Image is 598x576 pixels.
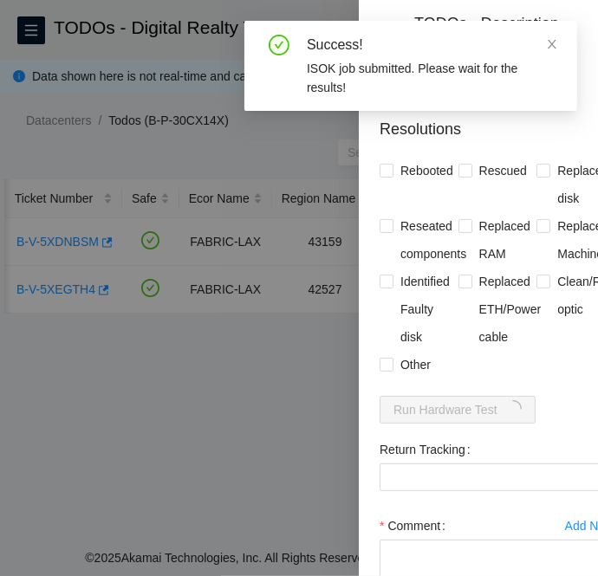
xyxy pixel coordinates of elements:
span: Rebooted [393,157,460,184]
span: Identified Faulty disk [393,268,458,351]
span: Reseated components [393,212,473,268]
button: Run Hardware Testloading [380,396,536,424]
label: Return Tracking [380,436,478,463]
label: Comment [380,512,452,540]
span: close [546,38,558,50]
div: TODOs - Description - B-V-5XDNBSM [414,14,577,61]
span: Rescued [472,157,534,184]
span: check-circle [269,35,289,55]
span: Replaced ETH/Power cable [472,268,549,351]
div: Success! [307,35,556,55]
span: Replaced RAM [472,212,537,268]
div: ISOK job submitted. Please wait for the results! [307,59,556,97]
span: Other [393,351,438,379]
